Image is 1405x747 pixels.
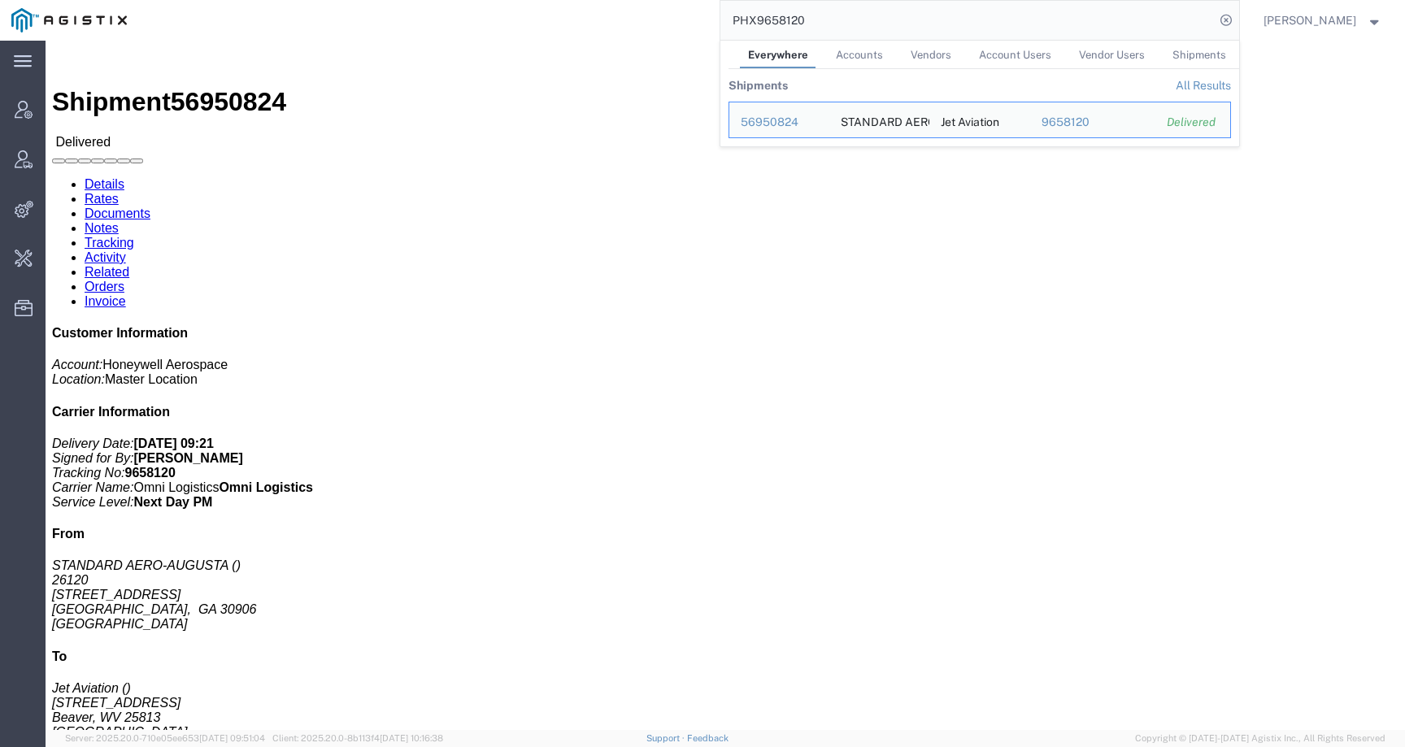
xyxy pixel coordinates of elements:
[1135,732,1385,745] span: Copyright © [DATE]-[DATE] Agistix Inc., All Rights Reserved
[1176,79,1231,92] a: View all shipments found by criterion
[729,69,788,102] th: Shipments
[741,114,818,131] div: 56950824
[687,733,729,743] a: Feedback
[65,733,265,743] span: Server: 2025.20.0-710e05ee653
[979,49,1051,61] span: Account Users
[1041,114,1144,131] div: 9658120
[729,69,1239,146] table: Search Results
[1167,114,1219,131] div: Delivered
[1079,49,1145,61] span: Vendor Users
[840,102,918,137] div: STANDARD AERO-AUGUSTA
[272,733,443,743] span: Client: 2025.20.0-8b113f4
[199,733,265,743] span: [DATE] 09:51:04
[720,1,1215,40] input: Search for shipment number, reference number
[646,733,687,743] a: Support
[836,49,883,61] span: Accounts
[1264,11,1356,29] span: Kate Petrenko
[748,49,808,61] span: Everywhere
[911,49,951,61] span: Vendors
[1263,11,1383,30] button: [PERSON_NAME]
[46,41,1405,730] iframe: FS Legacy Container
[11,8,127,33] img: logo
[941,102,999,137] div: Jet Aviation
[380,733,443,743] span: [DATE] 10:16:38
[1172,49,1226,61] span: Shipments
